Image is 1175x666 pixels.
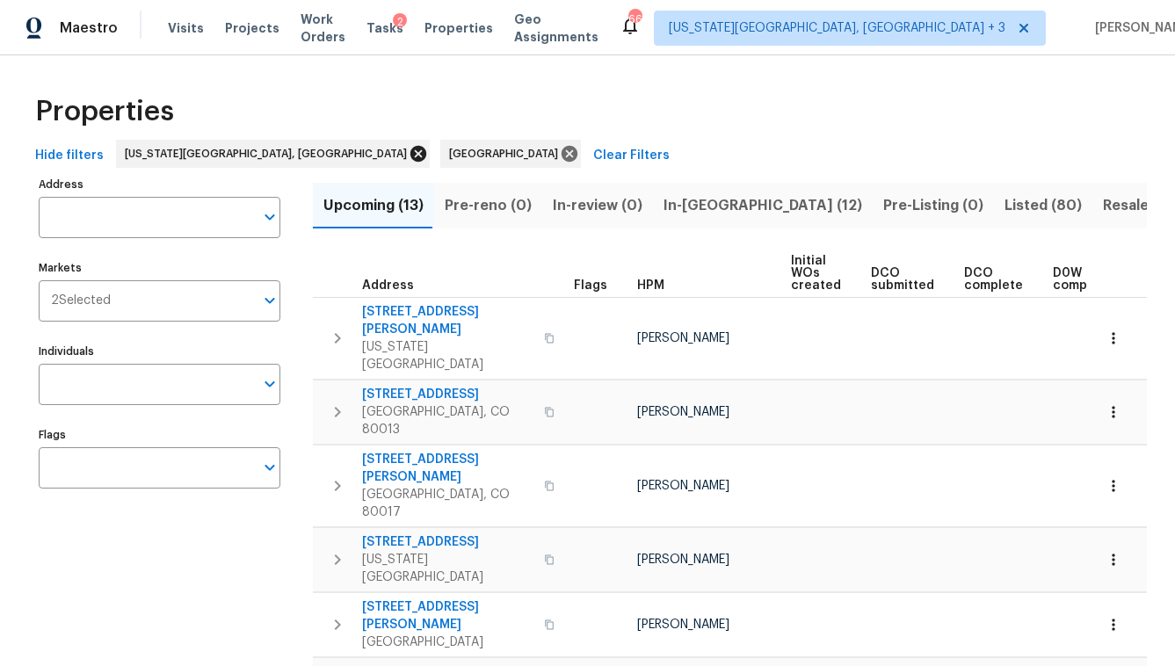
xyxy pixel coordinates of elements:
span: [US_STATE][GEOGRAPHIC_DATA], [GEOGRAPHIC_DATA] + 3 [669,19,1005,37]
span: [PERSON_NAME] [637,554,729,566]
button: Open [257,455,282,480]
span: [STREET_ADDRESS] [362,533,533,551]
span: Pre-reno (0) [445,193,532,218]
label: Markets [39,263,280,273]
span: Upcoming (13) [323,193,424,218]
span: [US_STATE][GEOGRAPHIC_DATA] [362,551,533,586]
span: Address [362,279,414,292]
label: Address [39,179,280,190]
span: [STREET_ADDRESS][PERSON_NAME] [362,451,533,486]
span: D0W complete [1053,267,1112,292]
span: Hide filters [35,145,104,167]
button: Open [257,205,282,229]
span: [US_STATE][GEOGRAPHIC_DATA] [362,338,533,373]
label: Flags [39,430,280,440]
button: Hide filters [28,140,111,172]
span: Properties [35,103,174,120]
span: [STREET_ADDRESS] [362,386,533,403]
span: [STREET_ADDRESS][PERSON_NAME] [362,598,533,633]
span: Pre-Listing (0) [883,193,983,218]
span: [GEOGRAPHIC_DATA], CO 80013 [362,403,533,438]
span: [PERSON_NAME] [637,480,729,492]
span: Work Orders [301,11,345,46]
span: Listed (80) [1005,193,1082,218]
span: Projects [225,19,279,37]
span: In-[GEOGRAPHIC_DATA] (12) [664,193,862,218]
span: [PERSON_NAME] [637,332,729,344]
button: Open [257,372,282,396]
span: [GEOGRAPHIC_DATA], CO 80017 [362,486,533,521]
span: Initial WOs created [791,255,841,292]
button: Open [257,288,282,313]
label: Individuals [39,346,280,357]
span: [US_STATE][GEOGRAPHIC_DATA], [GEOGRAPHIC_DATA] [125,145,414,163]
span: In-review (0) [553,193,642,218]
span: Tasks [366,22,403,34]
span: [PERSON_NAME] [637,406,729,418]
span: Visits [168,19,204,37]
span: 2 Selected [51,293,111,308]
span: [GEOGRAPHIC_DATA] [362,633,533,651]
span: Geo Assignments [514,11,598,46]
div: 66 [628,11,641,28]
span: DCO complete [964,267,1023,292]
div: [GEOGRAPHIC_DATA] [440,140,581,168]
span: Clear Filters [593,145,670,167]
span: [STREET_ADDRESS][PERSON_NAME] [362,303,533,338]
span: Flags [574,279,607,292]
button: Clear Filters [586,140,677,172]
span: [PERSON_NAME] [637,619,729,631]
span: HPM [637,279,664,292]
div: 2 [393,13,407,31]
span: Maestro [60,19,118,37]
span: Properties [424,19,493,37]
div: [US_STATE][GEOGRAPHIC_DATA], [GEOGRAPHIC_DATA] [116,140,430,168]
span: DCO submitted [871,267,934,292]
span: [GEOGRAPHIC_DATA] [449,145,565,163]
